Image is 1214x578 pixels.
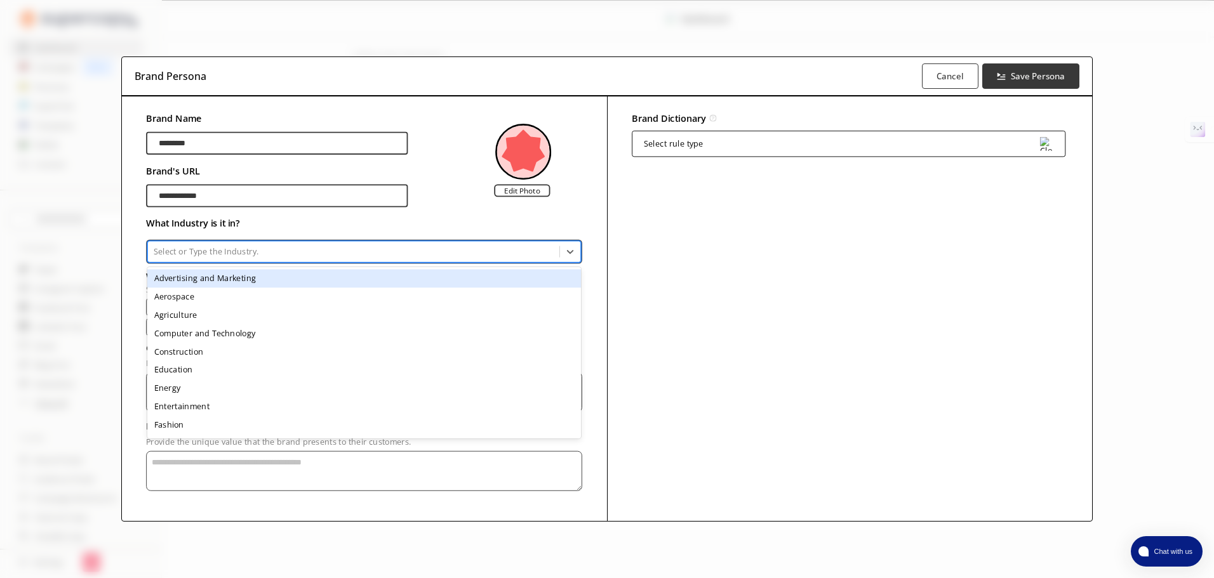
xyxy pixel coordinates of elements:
input: brand-persona-input-input [146,131,408,154]
b: Save Persona [1011,70,1065,82]
div: Entertainment [147,397,581,415]
div: Finance and Economic [147,433,581,452]
div: Select rule type [644,139,704,148]
h3: Brand Positioning [146,417,223,435]
div: Fashion [147,415,581,433]
button: atlas-launcher [1131,536,1203,567]
img: Tooltip Icon [709,114,716,121]
div: Education [147,360,581,379]
div: Agriculture [147,305,581,324]
img: Close [1039,137,1053,151]
h2: Brand Name [146,110,408,127]
button: Save Persona [982,63,1079,89]
h2: Brand Dictionary [632,109,706,126]
textarea: textarea-textarea [146,372,582,412]
h2: What Industry is it in? [146,214,582,231]
input: brand-persona-input-input [146,184,408,207]
textarea: textarea-textarea [146,450,582,490]
p: Provide the unique value that the brand presents to their customers. [146,437,582,445]
div: Energy [147,379,581,397]
span: Chat with us [1149,546,1195,556]
div: Computer and Technology [147,324,581,342]
div: Aerospace [147,287,581,306]
div: tone-text-list [146,298,582,336]
h3: Brand Persona [135,67,206,86]
h3: What is the brand's tone of voice? [146,267,582,284]
img: Close [495,123,551,179]
p: Provide a description of the brand. [146,358,582,367]
button: Cancel [922,63,978,89]
h3: Quick Description [146,339,223,357]
label: Edit Photo [495,184,550,197]
p: Select all that apply [146,284,582,293]
div: Construction [147,342,581,360]
h2: Brand's URL [146,162,408,180]
div: Advertising and Marketing [147,269,581,287]
b: Cancel [937,70,964,82]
